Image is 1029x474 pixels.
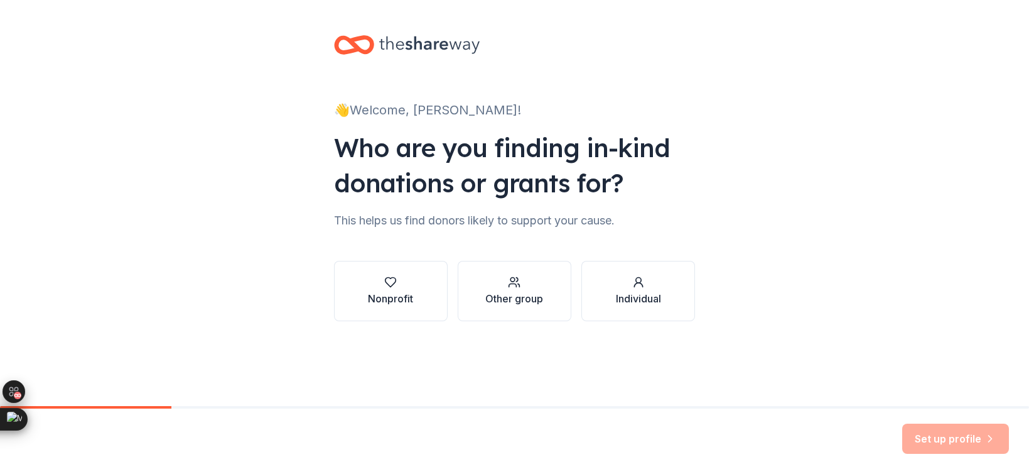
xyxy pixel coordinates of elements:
[334,130,696,201] div: Who are you finding in-kind donations or grants for?
[581,261,695,321] button: Individual
[485,291,543,306] div: Other group
[334,211,696,231] div: This helps us find donors likely to support your cause.
[616,291,661,306] div: Individual
[458,261,571,321] button: Other group
[334,261,448,321] button: Nonprofit
[368,291,413,306] div: Nonprofit
[334,100,696,120] div: 👋 Welcome, [PERSON_NAME]!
